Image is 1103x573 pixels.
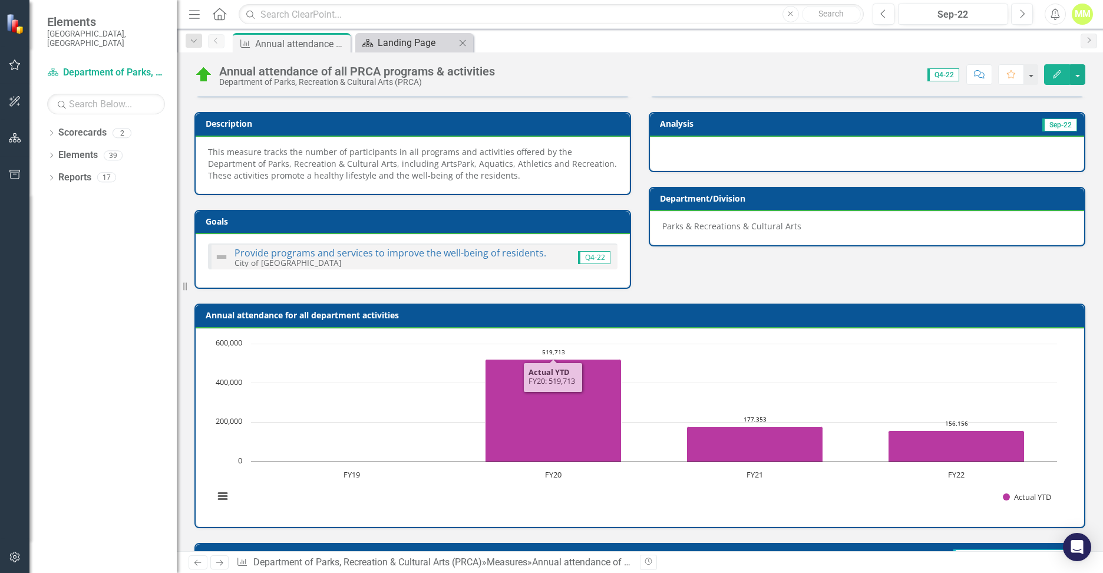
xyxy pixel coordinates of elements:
[1003,492,1052,502] button: Show Actual YTD
[747,469,763,480] text: FY21
[206,550,475,559] h3: Measure Data
[216,416,242,426] text: 200,000
[208,146,617,181] span: This measure tracks the number of participants in all programs and activities offered by the Depa...
[219,78,495,87] div: Department of Parks, Recreation & Cultural Arts (PRCA)
[97,173,116,183] div: 17
[902,8,1004,22] div: Sep-22
[208,338,1063,515] svg: Interactive chart
[687,426,823,462] path: FY21, 177,353. Actual YTD.
[953,549,1077,562] span: Last Calculated about 17 hours ago
[239,4,864,25] input: Search ClearPoint...
[744,415,767,423] text: 177,353
[194,65,213,84] img: On Track (80% or higher)
[253,556,482,568] a: Department of Parks, Recreation & Cultural Arts (PRCA)
[344,469,360,480] text: FY19
[219,65,495,78] div: Annual attendance of all PRCA programs & activities
[6,14,27,34] img: ClearPoint Strategy
[358,35,455,50] a: Landing Page
[104,150,123,160] div: 39
[255,37,348,51] div: Annual attendance of all PRCA programs & activities
[945,419,968,427] text: 156,156
[206,119,624,128] h3: Description
[487,556,527,568] a: Measures
[58,126,107,140] a: Scorecards
[214,250,229,264] img: Not Defined
[47,15,165,29] span: Elements
[206,311,1078,320] h3: Annual attendance for all department activities
[545,469,562,480] text: FY20
[47,29,165,48] small: [GEOGRAPHIC_DATA], [GEOGRAPHIC_DATA]
[532,556,750,568] div: Annual attendance of all PRCA programs & activities
[927,68,959,81] span: Q4-22
[235,257,341,268] small: City of [GEOGRAPHIC_DATA]
[208,338,1072,515] div: Chart. Highcharts interactive chart.
[216,377,242,387] text: 400,000
[1072,4,1093,25] button: MM
[113,128,131,138] div: 2
[216,337,242,348] text: 600,000
[236,556,631,569] div: » »
[235,246,546,259] a: Provide programs and services to improve the well-being of residents.
[214,488,231,505] button: View chart menu, Chart
[47,94,165,114] input: Search Below...
[58,149,98,162] a: Elements
[58,171,91,185] a: Reports
[662,220,801,232] span: Parks & Recreations & Cultural Arts
[1042,118,1077,131] span: Sep-22
[889,430,1025,462] path: FY22, 156,156. Actual YTD.
[47,66,165,80] a: Department of Parks, Recreation & Cultural Arts (PRCA)
[660,119,862,128] h3: Analysis
[818,9,844,18] span: Search
[206,217,624,226] h3: Goals
[238,455,242,466] text: 0
[1063,533,1091,561] div: Open Intercom Messenger
[378,35,455,50] div: Landing Page
[542,348,565,356] text: 519,713
[948,469,965,480] text: FY22
[486,359,622,462] path: FY20, 519,713. Actual YTD.
[578,251,610,264] span: Q4-22
[898,4,1008,25] button: Sep-22
[802,6,861,22] button: Search
[660,194,1078,203] h3: Department/Division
